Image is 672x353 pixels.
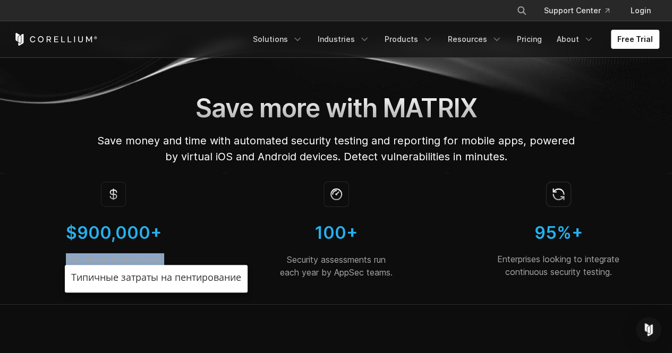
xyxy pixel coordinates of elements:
[311,30,376,49] a: Industries
[65,265,248,292] div: Типичные затраты на пентирование
[550,30,600,49] a: About
[97,92,576,124] h1: Save more with MATRIX
[246,30,309,49] a: Solutions
[235,222,437,245] h4: 100+
[511,30,548,49] a: Pricing
[611,30,659,49] a: Free Trial
[324,182,349,207] img: Icon of a stopwatch; security assessments by appsec teams.
[441,30,508,49] a: Resources
[13,222,215,245] h4: $900,000+
[504,1,659,20] div: Navigation Menu
[97,134,575,163] span: Save money and time with automated security testing and reporting for mobile apps, powered by vir...
[246,30,659,49] div: Navigation Menu
[101,182,126,207] img: Icon of the dollar sign; MAST calculator
[512,1,531,20] button: Search
[458,222,659,245] h4: 95%+
[13,253,215,279] p: Typical pentesting costs per year for enterprises.
[458,253,659,278] p: Enterprises looking to integrate continuous security testing.
[378,30,439,49] a: Products
[546,182,572,207] img: Icon of continuous security testing.
[13,33,98,46] a: Corellium Home
[622,1,659,20] a: Login
[535,1,618,20] a: Support Center
[636,317,661,342] div: Open Intercom Messenger
[235,253,437,279] p: Security assessments run each year by AppSec teams.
